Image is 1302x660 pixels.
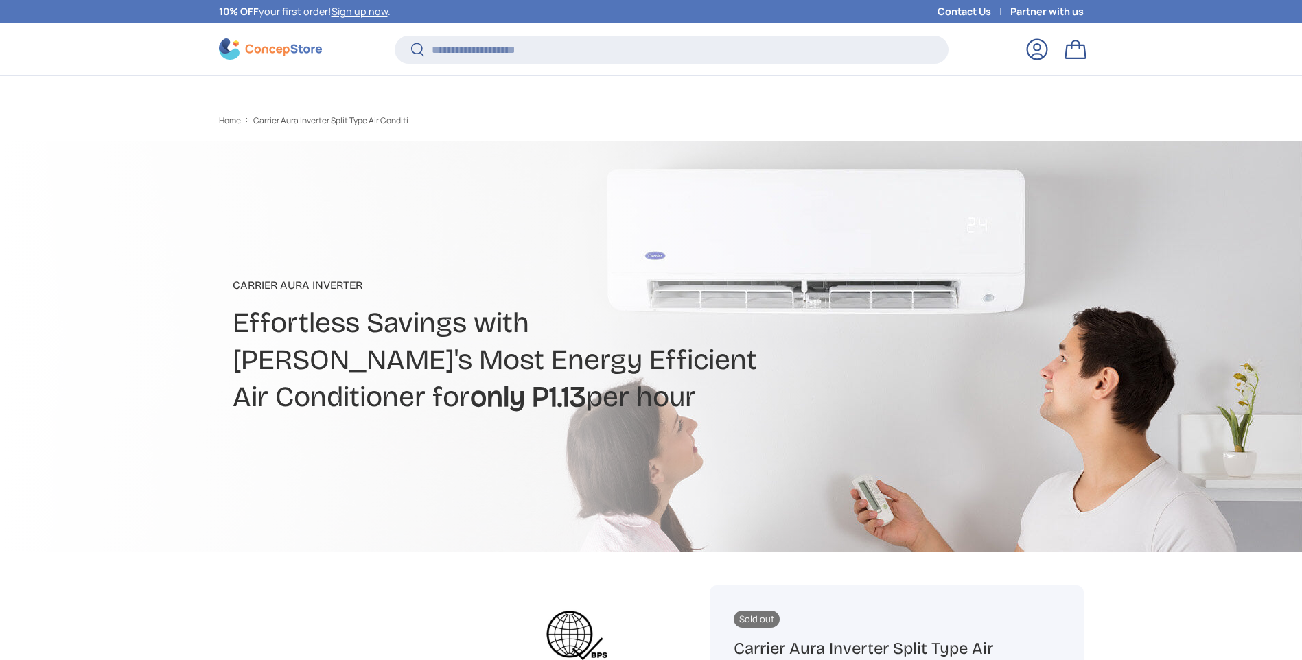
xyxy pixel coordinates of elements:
[219,115,677,127] nav: Breadcrumbs
[219,117,241,125] a: Home
[219,5,259,18] strong: 10% OFF
[332,5,388,18] a: Sign up now
[219,4,391,19] p: your first order! .
[253,117,418,125] a: Carrier Aura Inverter Split Type Air Conditioner
[233,277,760,294] p: CARRIER AURA INVERTER
[233,305,760,416] h2: Effortless Savings with [PERSON_NAME]'s Most Energy Efficient Air Conditioner for per hour
[734,611,780,628] span: Sold out
[470,379,586,414] strong: only P1.13
[938,4,1010,19] a: Contact Us
[219,38,322,60] img: ConcepStore
[1010,4,1084,19] a: Partner with us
